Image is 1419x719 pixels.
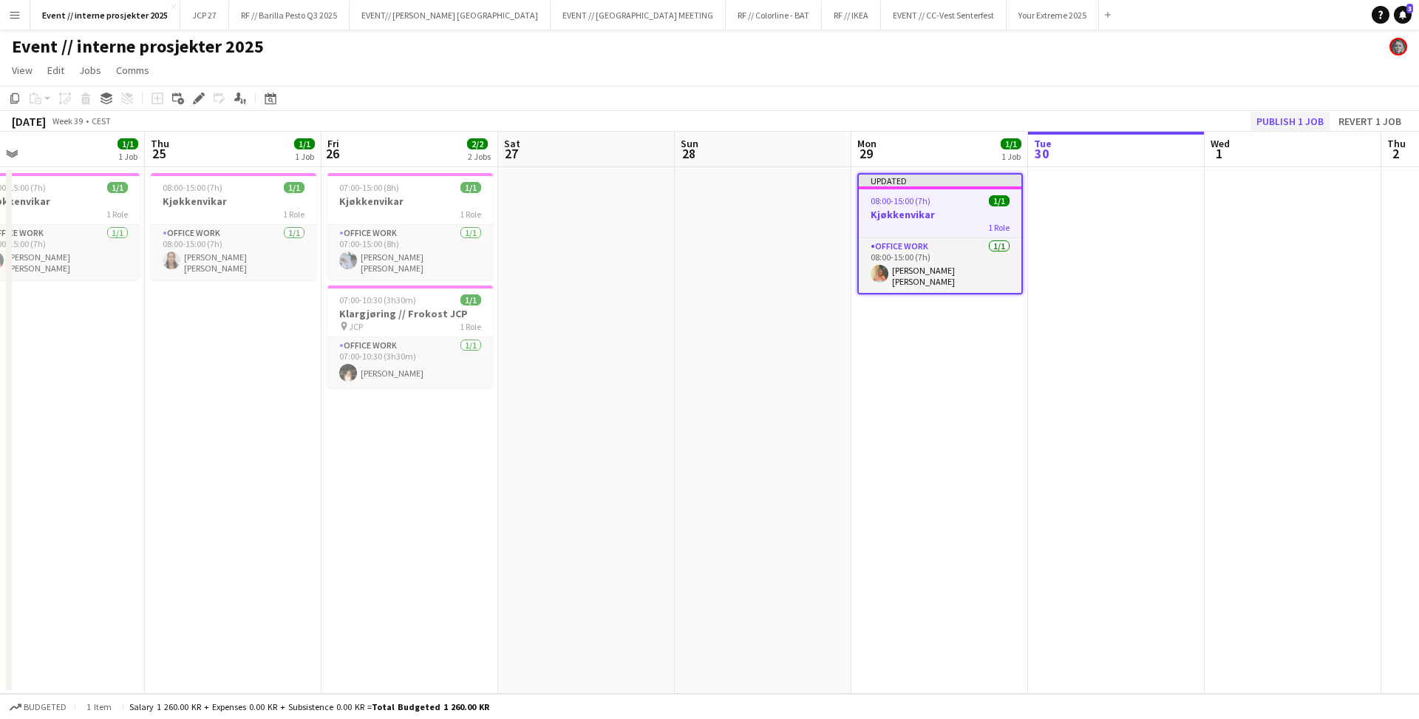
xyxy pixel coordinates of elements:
[151,137,169,150] span: Thu
[92,115,111,126] div: CEST
[151,195,316,208] h3: Kjøkkenvikar
[79,64,101,77] span: Jobs
[327,195,493,208] h3: Kjøkkenvikar
[327,286,493,388] app-job-card: 07:00-10:30 (3h30m)1/1Klargjøring // Frokost JCP JCP1 RoleOffice work1/107:00-10:30 (3h30m)[PERSO...
[504,137,520,150] span: Sat
[30,1,180,30] button: Event // interne prosjekter 2025
[372,701,489,712] span: Total Budgeted 1 260.00 KR
[857,173,1023,294] app-job-card: Updated08:00-15:00 (7h)1/1Kjøkkenvikar1 RoleOffice work1/108:00-15:00 (7h)[PERSON_NAME] [PERSON_N...
[460,209,481,220] span: 1 Role
[327,307,493,320] h3: Klargjøring // Frokost JCP
[1250,112,1330,131] button: Publish 1 job
[881,1,1007,30] button: EVENT // CC-Vest Senterfest
[339,182,399,193] span: 07:00-15:00 (8h)
[460,294,481,306] span: 1/1
[467,138,488,149] span: 2/2
[681,137,698,150] span: Sun
[1385,145,1406,162] span: 2
[1333,112,1407,131] button: Revert 1 job
[859,238,1021,293] app-card-role: Office work1/108:00-15:00 (7h)[PERSON_NAME] [PERSON_NAME]
[468,151,491,162] div: 2 Jobs
[81,701,117,712] span: 1 item
[327,137,339,150] span: Fri
[1387,137,1406,150] span: Thu
[1389,38,1407,55] app-user-avatar: Julie Minken
[12,64,33,77] span: View
[726,1,822,30] button: RF // Colorline - BAT
[460,182,481,193] span: 1/1
[822,1,881,30] button: RF // IKEA
[1034,137,1052,150] span: Tue
[295,151,314,162] div: 1 Job
[118,151,137,162] div: 1 Job
[857,137,877,150] span: Mon
[47,64,64,77] span: Edit
[110,61,155,80] a: Comms
[7,699,69,715] button: Budgeted
[1406,4,1413,13] span: 3
[73,61,107,80] a: Jobs
[988,222,1010,233] span: 1 Role
[283,209,304,220] span: 1 Role
[6,61,38,80] a: View
[41,61,70,80] a: Edit
[284,182,304,193] span: 1/1
[349,321,363,332] span: JCP
[678,145,698,162] span: 28
[180,1,229,30] button: JCP 27
[1208,145,1230,162] span: 1
[327,225,493,280] app-card-role: Office work1/107:00-15:00 (8h)[PERSON_NAME] [PERSON_NAME]
[12,114,46,129] div: [DATE]
[1007,1,1099,30] button: Your Extreme 2025
[107,182,128,193] span: 1/1
[339,294,416,306] span: 07:00-10:30 (3h30m)
[1394,6,1412,24] a: 3
[1032,145,1052,162] span: 30
[871,195,930,206] span: 08:00-15:00 (7h)
[294,138,315,149] span: 1/1
[989,195,1010,206] span: 1/1
[24,702,67,712] span: Budgeted
[151,225,316,280] app-card-role: Office work1/108:00-15:00 (7h)[PERSON_NAME] [PERSON_NAME]
[502,145,520,162] span: 27
[859,208,1021,221] h3: Kjøkkenvikar
[1001,138,1021,149] span: 1/1
[1211,137,1230,150] span: Wed
[116,64,149,77] span: Comms
[49,115,86,126] span: Week 39
[1001,151,1021,162] div: 1 Job
[859,175,1021,186] div: Updated
[325,145,339,162] span: 26
[106,209,128,220] span: 1 Role
[855,145,877,162] span: 29
[350,1,551,30] button: EVENT// [PERSON_NAME] [GEOGRAPHIC_DATA]
[129,701,489,712] div: Salary 1 260.00 KR + Expenses 0.00 KR + Subsistence 0.00 KR =
[460,321,481,332] span: 1 Role
[551,1,726,30] button: EVENT // [GEOGRAPHIC_DATA] MEETING
[149,145,169,162] span: 25
[163,182,222,193] span: 08:00-15:00 (7h)
[118,138,138,149] span: 1/1
[151,173,316,280] app-job-card: 08:00-15:00 (7h)1/1Kjøkkenvikar1 RoleOffice work1/108:00-15:00 (7h)[PERSON_NAME] [PERSON_NAME]
[327,173,493,280] app-job-card: 07:00-15:00 (8h)1/1Kjøkkenvikar1 RoleOffice work1/107:00-15:00 (8h)[PERSON_NAME] [PERSON_NAME]
[327,337,493,388] app-card-role: Office work1/107:00-10:30 (3h30m)[PERSON_NAME]
[229,1,350,30] button: RF // Barilla Pesto Q3 2025
[12,36,264,58] h1: Event // interne prosjekter 2025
